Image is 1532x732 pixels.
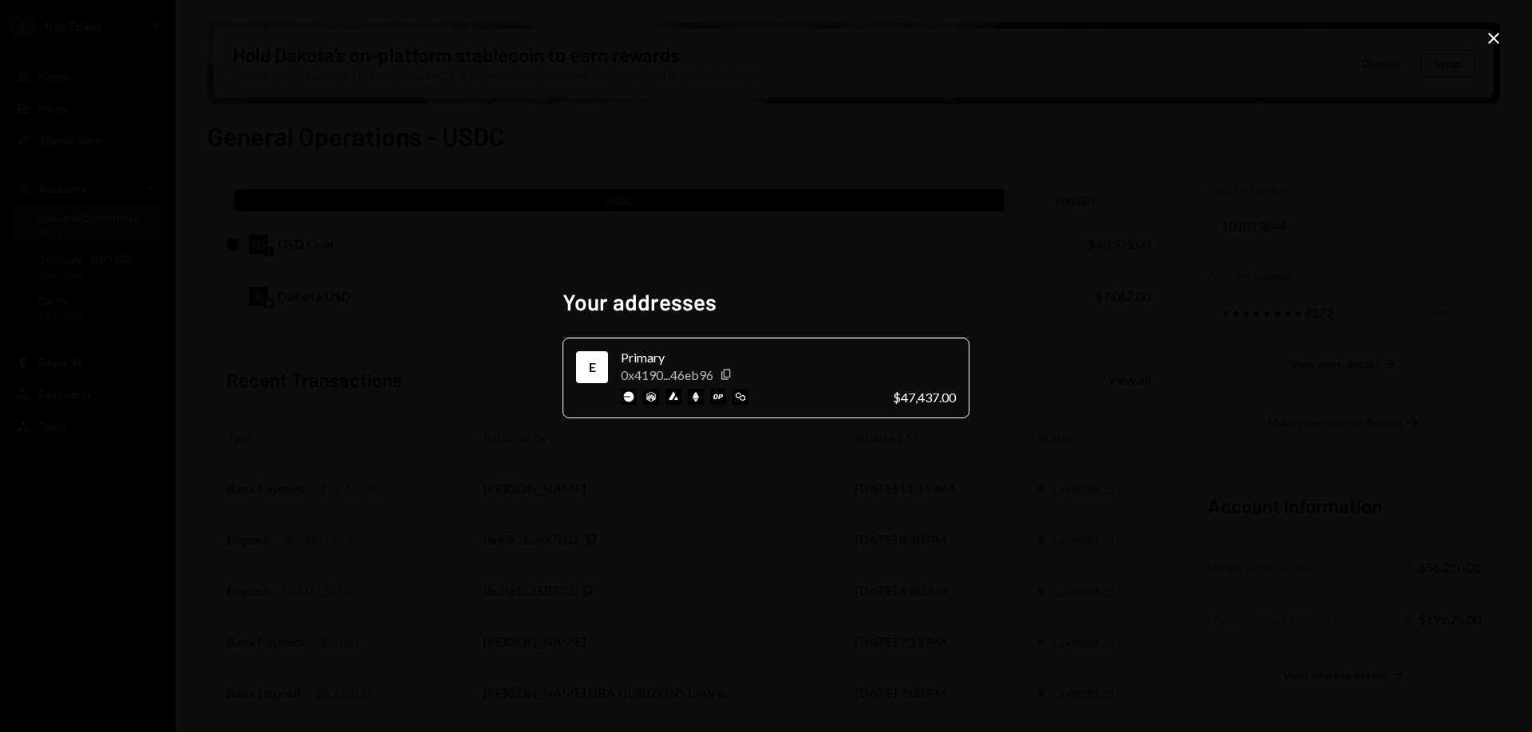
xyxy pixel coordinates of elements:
img: optimism-mainnet [710,389,726,405]
div: 0x4190...46eb96 [621,367,713,382]
div: Primary [621,348,880,367]
img: arbitrum-mainnet [643,389,659,405]
div: $47,437.00 [893,390,956,405]
div: Ethereum [579,354,605,380]
h2: Your addresses [563,287,969,318]
img: avalanche-mainnet [665,389,681,405]
img: polygon-mainnet [732,389,748,405]
img: ethereum-mainnet [688,389,704,405]
img: base-mainnet [621,389,637,405]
